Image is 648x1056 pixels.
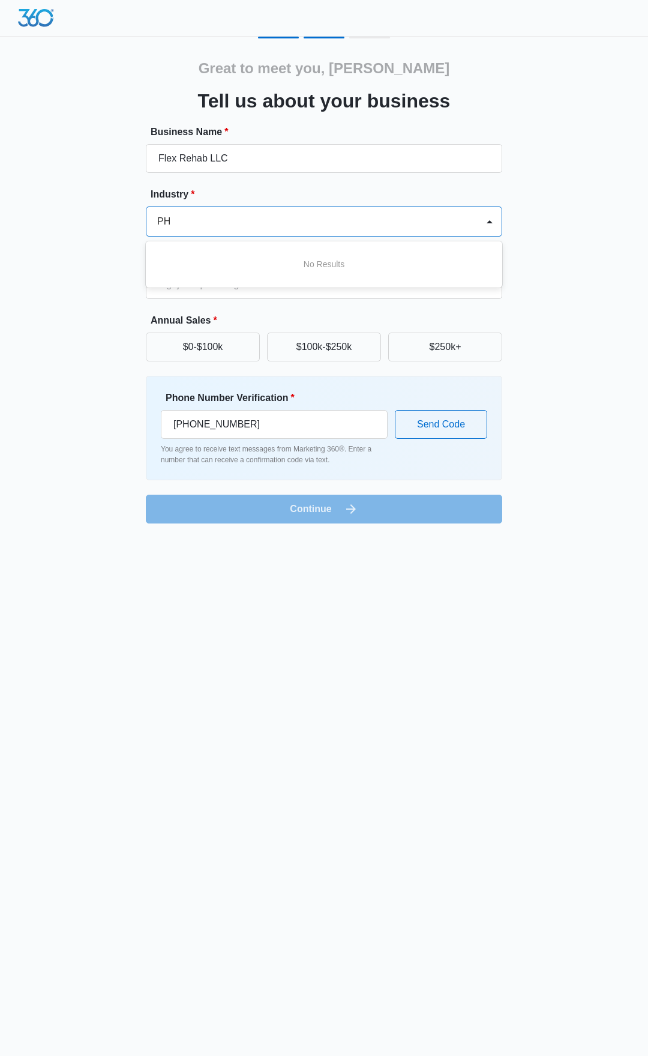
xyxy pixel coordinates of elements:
button: $100k-$250k [267,333,381,361]
button: Send Code [395,410,487,439]
p: You agree to receive text messages from Marketing 360®. Enter a number that can receive a confirm... [161,444,388,465]
div: No Results [146,253,502,276]
button: $250k+ [388,333,502,361]
label: Industry [151,187,507,202]
input: e.g. Jane's Plumbing [146,144,502,173]
label: Business Name [151,125,507,139]
label: Phone Number Verification [166,391,392,405]
input: Ex. +1-555-555-5555 [161,410,388,439]
h2: Great to meet you, [PERSON_NAME] [199,58,450,79]
h3: Tell us about your business [198,86,451,115]
label: Annual Sales [151,313,507,328]
button: $0-$100k [146,333,260,361]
